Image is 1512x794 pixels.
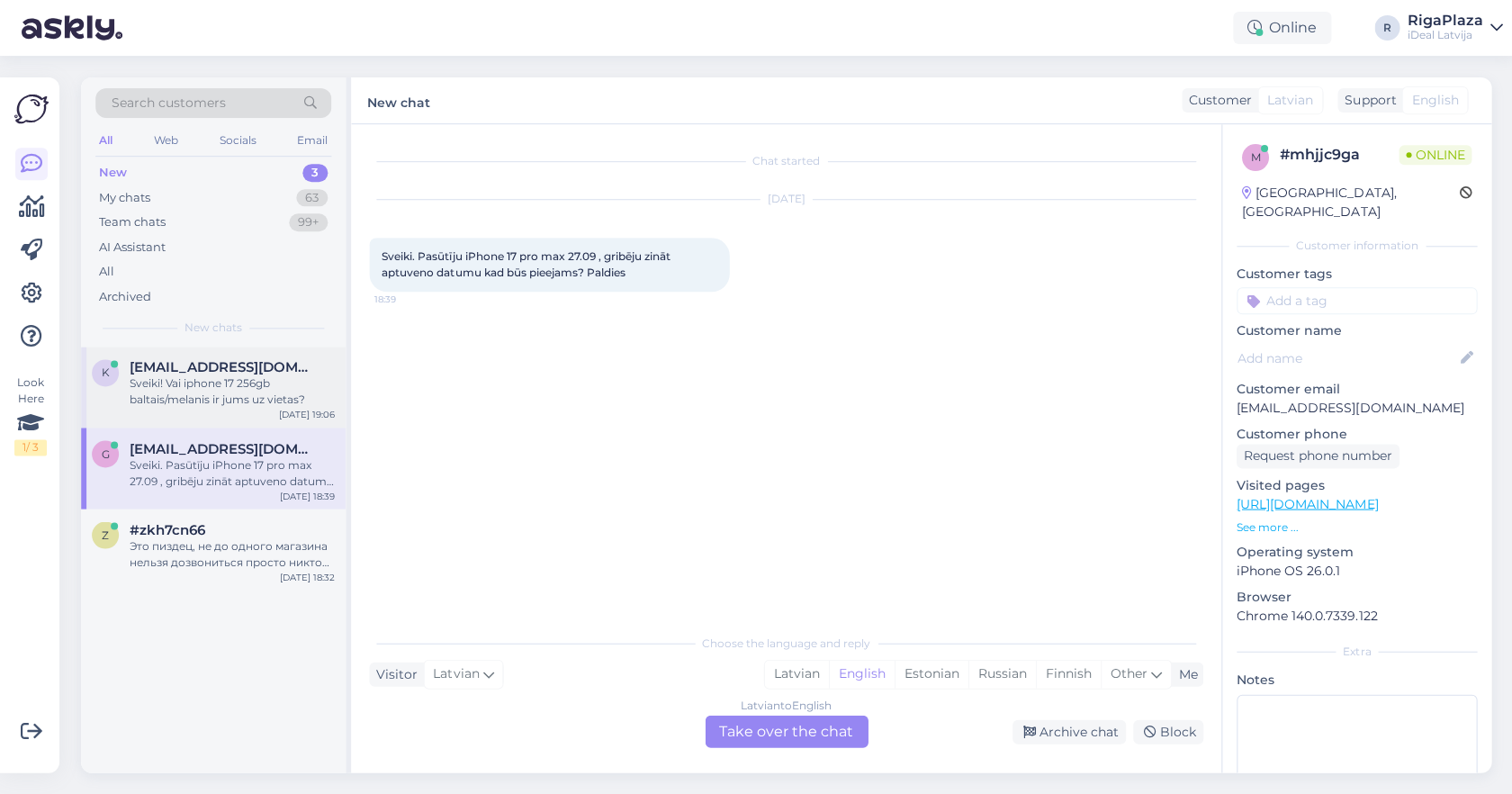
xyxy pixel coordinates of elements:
div: Finnish [1035,660,1100,687]
div: 63 [296,189,328,207]
div: Archived [99,288,151,306]
div: Chat started [369,153,1202,169]
div: Estonian [894,660,967,687]
div: # mhjjc9ga [1279,144,1398,166]
div: [GEOGRAPHIC_DATA], [GEOGRAPHIC_DATA] [1241,184,1458,221]
span: Online [1398,145,1471,165]
div: AI Assistant [99,239,166,257]
div: Take over the chat [705,715,868,747]
span: Search customers [112,94,226,113]
div: Request phone number [1236,444,1399,468]
span: English [1410,91,1457,110]
div: Block [1132,719,1202,744]
div: Web [150,129,182,152]
div: [DATE] 18:32 [280,570,335,583]
div: Visitor [369,664,418,683]
p: [EMAIL_ADDRESS][DOMAIN_NAME] [1236,399,1476,418]
div: Latvian [764,660,828,687]
label: New chat [367,88,430,113]
div: Look Here [14,374,47,456]
div: R [1373,15,1399,41]
div: [DATE] [369,191,1202,207]
div: New [99,164,127,182]
span: 18:39 [374,293,442,306]
div: RigaPlaza [1406,14,1481,28]
p: Operating system [1236,542,1476,561]
p: See more ... [1236,519,1476,535]
div: English [828,660,894,687]
span: Sveiki. Pasūtīju iPhone 17 pro max 27.09 , gribēju zināt aptuveno datumu kad būs pieejams? Paldies [382,249,672,279]
div: 99+ [289,213,328,231]
span: klimovskij02@gmail.com [130,359,317,375]
a: [URL][DOMAIN_NAME] [1236,495,1377,511]
img: Askly Logo [14,92,49,126]
span: gukons@inbox.lv [130,440,317,456]
div: 1 / 3 [14,439,47,456]
input: Add a tag [1236,287,1476,314]
span: Latvian [1266,91,1312,110]
p: Customer email [1236,380,1476,399]
div: All [95,129,116,152]
span: k [102,365,110,379]
p: Customer name [1236,321,1476,340]
span: New chats [184,320,242,336]
div: Sveiki! Vai iphone 17 256gb baltais/melanis ir jums uz vietas? [130,375,335,408]
p: Visited pages [1236,475,1476,494]
p: Customer phone [1236,425,1476,444]
div: Socials [215,129,259,152]
p: Browser [1236,587,1476,606]
div: Extra [1236,643,1476,659]
p: Notes [1236,670,1476,689]
span: #zkh7cn66 [130,521,205,537]
span: z [102,528,109,541]
div: Support [1336,91,1395,110]
div: Online [1232,12,1330,44]
div: [DATE] 18:39 [280,489,335,502]
div: Sveiki. Pasūtīju iPhone 17 pro max 27.09 , gribēju zināt aptuveno datumu kad būs pieejams? Paldies [130,456,335,489]
div: All [99,263,114,281]
input: Add name [1237,348,1455,368]
div: Customer [1181,91,1251,110]
span: m [1250,150,1260,164]
p: iPhone OS 26.0.1 [1236,561,1476,580]
div: Choose the language and reply [369,635,1202,651]
div: Team chats [99,213,166,231]
span: Other [1110,664,1147,681]
div: [DATE] 19:06 [279,408,335,421]
p: Customer tags [1236,265,1476,284]
div: Email [293,129,331,152]
div: Latvian to English [741,697,832,713]
div: My chats [99,189,150,207]
a: RigaPlazaiDeal Latvija [1406,14,1501,42]
span: g [102,447,110,460]
div: Me [1171,664,1197,683]
p: Chrome 140.0.7339.122 [1236,606,1476,625]
div: 3 [302,164,328,182]
div: Archive chat [1012,719,1125,744]
div: Customer information [1236,238,1476,254]
div: Russian [967,660,1035,687]
div: iDeal Latvija [1406,28,1481,42]
div: Это пиздец, не до одного магазина нельзя дозвониться просто никто никогда не берет трубку [130,537,335,570]
span: Latvian [433,663,479,683]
